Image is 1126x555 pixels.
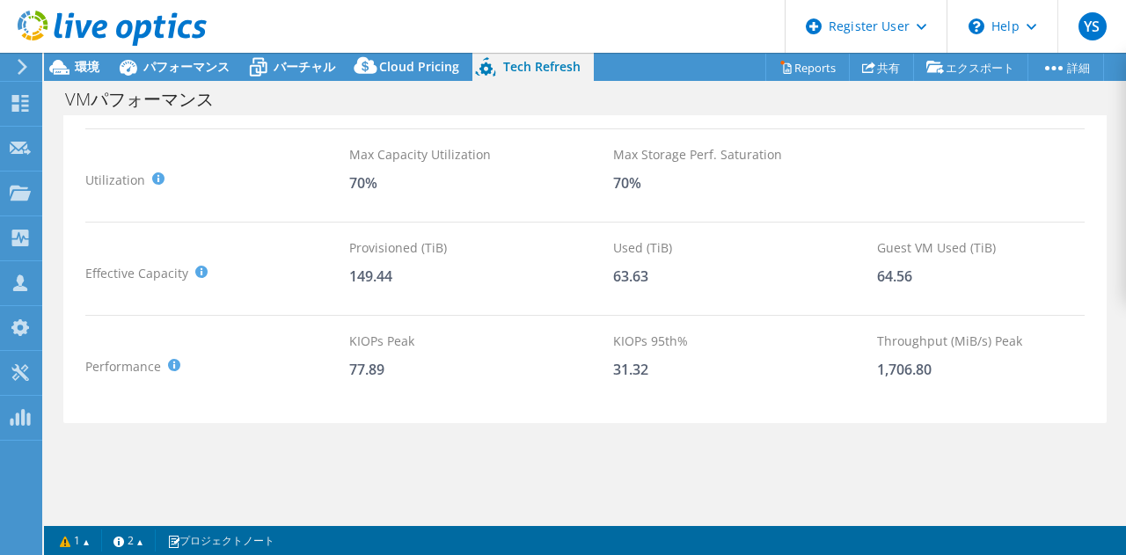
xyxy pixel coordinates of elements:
h1: VMパフォーマンス [57,90,241,109]
div: Max Capacity Utilization [349,145,613,164]
div: KIOPs 95th% [613,332,877,351]
span: YS [1078,12,1107,40]
span: Cloud Pricing [379,58,459,75]
div: Used (TiB) [613,238,877,258]
div: KIOPs Peak [349,332,613,351]
svg: \n [969,18,984,34]
a: 2 [101,529,156,551]
div: 77.89 [349,360,613,379]
div: Performance [85,332,349,401]
div: 63.63 [613,267,877,286]
div: Max Storage Perf. Saturation [613,145,877,164]
a: 共有 [849,54,914,81]
div: Effective Capacity [85,238,349,308]
div: Utilization [85,145,349,215]
span: 環境 [75,58,99,75]
a: エクスポート [913,54,1028,81]
a: 詳細 [1027,54,1104,81]
span: バーチャル [274,58,335,75]
a: Reports [765,54,850,81]
div: 70% [349,173,613,193]
div: 31.32 [613,360,877,379]
div: 70% [613,173,877,193]
a: プロジェクトノート [155,529,287,551]
span: Tech Refresh [503,58,581,75]
div: Provisioned (TiB) [349,238,613,258]
a: 1 [48,529,102,551]
span: パフォーマンス [143,58,230,75]
div: 149.44 [349,267,613,286]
